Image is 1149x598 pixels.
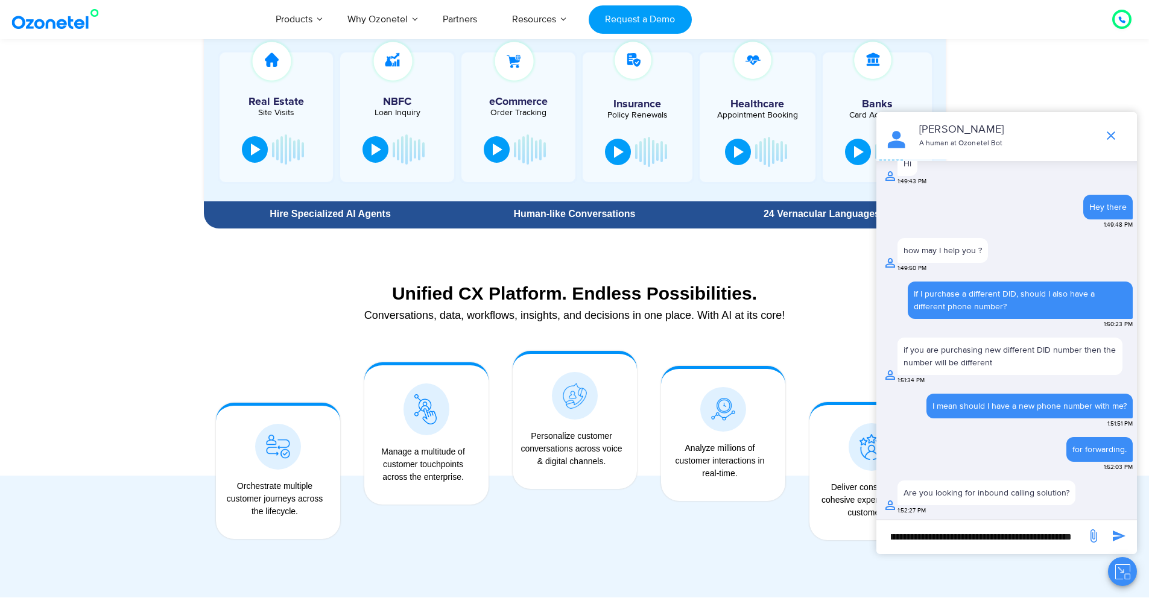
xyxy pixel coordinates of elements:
[709,99,806,110] h5: Healthcare
[346,96,448,107] h5: NBFC
[1104,221,1133,230] span: 1:49:48 PM
[226,96,328,107] h5: Real Estate
[589,111,686,119] div: Policy Renewals
[457,209,692,219] div: Human-like Conversations
[1108,557,1137,586] button: Close chat
[914,288,1127,313] div: If I purchase a different DID, should I also have a different phone number?
[467,96,569,107] h5: eCommerce
[1104,320,1133,329] span: 1:50:23 PM
[1099,124,1123,148] span: end chat or minimize
[589,5,692,34] a: Request a Demo
[1072,443,1127,456] div: for forwarding.
[210,209,451,219] div: Hire Specialized AI Agents
[210,283,940,304] div: Unified CX Platform. Endless Possibilities.
[346,109,448,117] div: Loan Inquiry
[897,506,926,515] span: 1:52:27 PM
[1081,524,1106,548] span: send message
[829,99,926,110] h5: Banks
[1104,463,1133,472] span: 1:52:03 PM
[919,122,1092,138] p: [PERSON_NAME]
[589,99,686,110] h5: Insurance
[1107,420,1133,429] span: 1:51:51 PM
[904,157,911,170] div: Hi
[1107,524,1131,548] span: send message
[815,481,922,519] div: Deliver consistent & cohesive experiences for customers.
[226,109,328,117] div: Site Visits
[904,486,1069,499] div: Are you looking for inbound calling solution?
[709,111,806,119] div: Appointment Booking
[897,376,925,385] span: 1:51:34 PM
[370,445,476,483] div: Manage a multitude of customer touchpoints across the enterprise.
[897,264,926,273] span: 1:49:50 PM
[704,209,939,219] div: 24 Vernacular Languages
[829,111,926,119] div: Card Activation
[222,480,328,518] div: Orchestrate multiple customer journeys across the lifecycle.
[904,344,1116,369] div: if you are purchasing new different DID number then the number will be different
[919,138,1092,149] p: A human at Ozonetel Bot
[667,442,773,480] div: Analyze millions of customer interactions in real-time.
[210,310,940,321] div: Conversations, data, workflows, insights, and decisions in one place. With AI at its core!
[904,244,982,257] div: how may I help you ?
[1089,201,1127,213] div: Hey there
[897,177,926,186] span: 1:49:43 PM
[467,109,569,117] div: Order Tracking
[932,400,1127,412] div: I mean should I have a new phone number with me?
[882,526,1080,548] div: new-msg-input
[519,430,625,468] div: Personalize customer conversations across voice & digital channels.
